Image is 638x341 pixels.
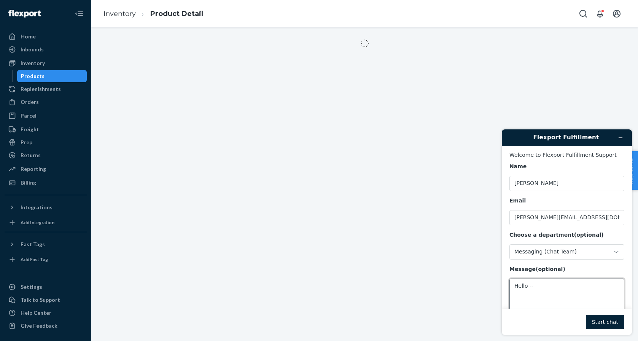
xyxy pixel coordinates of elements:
button: Integrations [5,201,87,214]
iframe: Find more information here [496,123,638,341]
a: Inventory [5,57,87,69]
a: Add Integration [5,217,87,229]
a: Home [5,30,87,43]
a: Settings [5,281,87,293]
button: Give Feedback [5,320,87,332]
a: Prep [5,136,87,148]
div: Inventory [21,59,45,67]
ol: breadcrumbs [97,3,209,25]
button: Talk to Support [5,294,87,306]
div: Freight [21,126,39,133]
button: Open account menu [609,6,624,21]
a: Help Center [5,307,87,319]
img: Flexport logo [8,10,41,18]
div: Integrations [21,204,53,211]
div: Returns [21,151,41,159]
a: Orders [5,96,87,108]
div: Give Feedback [21,322,57,330]
span: Chat [18,5,33,12]
a: Freight [5,123,87,135]
button: Close Navigation [72,6,87,21]
a: Add Fast Tag [5,253,87,266]
button: Open notifications [592,6,608,21]
div: Settings [21,283,42,291]
div: Add Fast Tag [21,256,48,263]
button: Fast Tags [5,238,87,250]
a: Inbounds [5,43,87,56]
div: Help Center [21,309,51,317]
div: Add Integration [21,219,54,226]
div: Reporting [21,165,46,173]
div: Replenishments [21,85,61,93]
button: Open Search Box [576,6,591,21]
div: Prep [21,139,32,146]
a: Inventory [103,10,136,18]
div: Talk to Support [21,296,60,304]
div: Fast Tags [21,241,45,248]
div: Inbounds [21,46,44,53]
div: Home [21,33,36,40]
a: Returns [5,149,87,161]
a: Replenishments [5,83,87,95]
a: Parcel [5,110,87,122]
a: Product Detail [150,10,203,18]
a: Billing [5,177,87,189]
div: Products [21,72,45,80]
a: Products [17,70,87,82]
a: Reporting [5,163,87,175]
div: Orders [21,98,39,106]
div: Parcel [21,112,37,120]
div: Billing [21,179,36,186]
